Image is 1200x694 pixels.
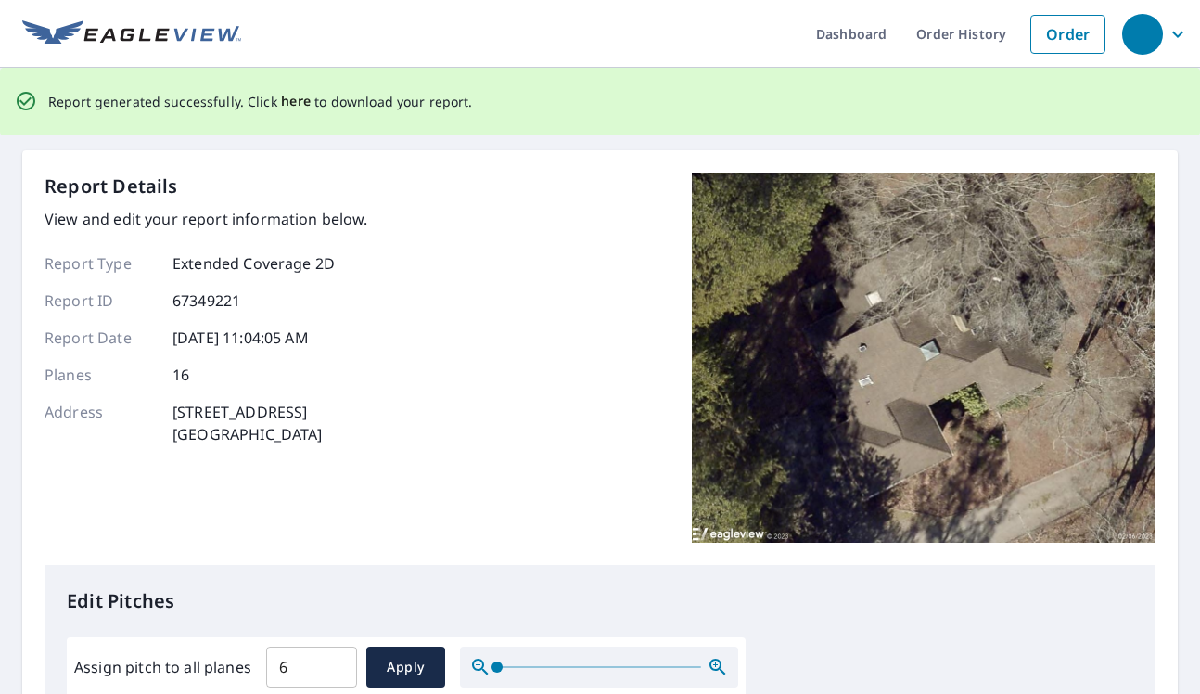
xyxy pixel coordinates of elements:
[172,327,309,349] p: [DATE] 11:04:05 AM
[366,647,445,688] button: Apply
[45,401,156,445] p: Address
[692,173,1155,544] img: Top image
[22,20,241,48] img: EV Logo
[172,364,189,386] p: 16
[45,252,156,275] p: Report Type
[45,364,156,386] p: Planes
[172,401,323,445] p: [STREET_ADDRESS] [GEOGRAPHIC_DATA]
[74,656,251,678] label: Assign pitch to all planes
[281,90,312,113] button: here
[1030,15,1105,54] a: Order
[48,90,473,113] p: Report generated successfully. Click to download your report.
[45,289,156,312] p: Report ID
[45,208,368,230] p: View and edit your report information below.
[45,327,156,349] p: Report Date
[45,173,178,200] p: Report Details
[172,252,335,275] p: Extended Coverage 2D
[67,587,1133,615] p: Edit Pitches
[172,289,240,312] p: 67349221
[266,641,357,693] input: 00.0
[381,656,430,679] span: Apply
